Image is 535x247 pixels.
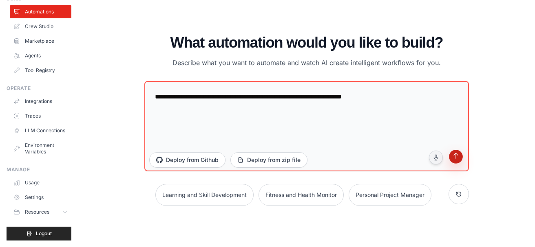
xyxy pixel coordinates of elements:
span: Resources [25,209,49,215]
h1: What automation would you like to build? [144,35,469,51]
a: Crew Studio [10,20,71,33]
button: Resources [10,205,71,219]
a: LLM Connections [10,124,71,137]
div: Manage [7,166,71,173]
button: Logout [7,227,71,240]
button: Personal Project Manager [349,184,431,206]
button: Deploy from Github [149,152,225,168]
a: Integrations [10,95,71,108]
a: Usage [10,176,71,189]
p: Describe what you want to automate and watch AI create intelligent workflows for you. [170,57,444,68]
button: Fitness and Health Monitor [259,184,344,206]
a: Settings [10,191,71,204]
a: Automations [10,5,71,18]
span: Logout [36,230,52,237]
a: Tool Registry [10,64,71,77]
iframe: Chat Widget [494,208,535,247]
button: Learning and Skill Development [155,184,254,206]
div: Operate [7,85,71,92]
button: Deploy from zip file [230,152,307,168]
a: Agents [10,49,71,62]
a: Traces [10,109,71,122]
div: Widget de chat [494,208,535,247]
a: Marketplace [10,35,71,48]
a: Environment Variables [10,139,71,158]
